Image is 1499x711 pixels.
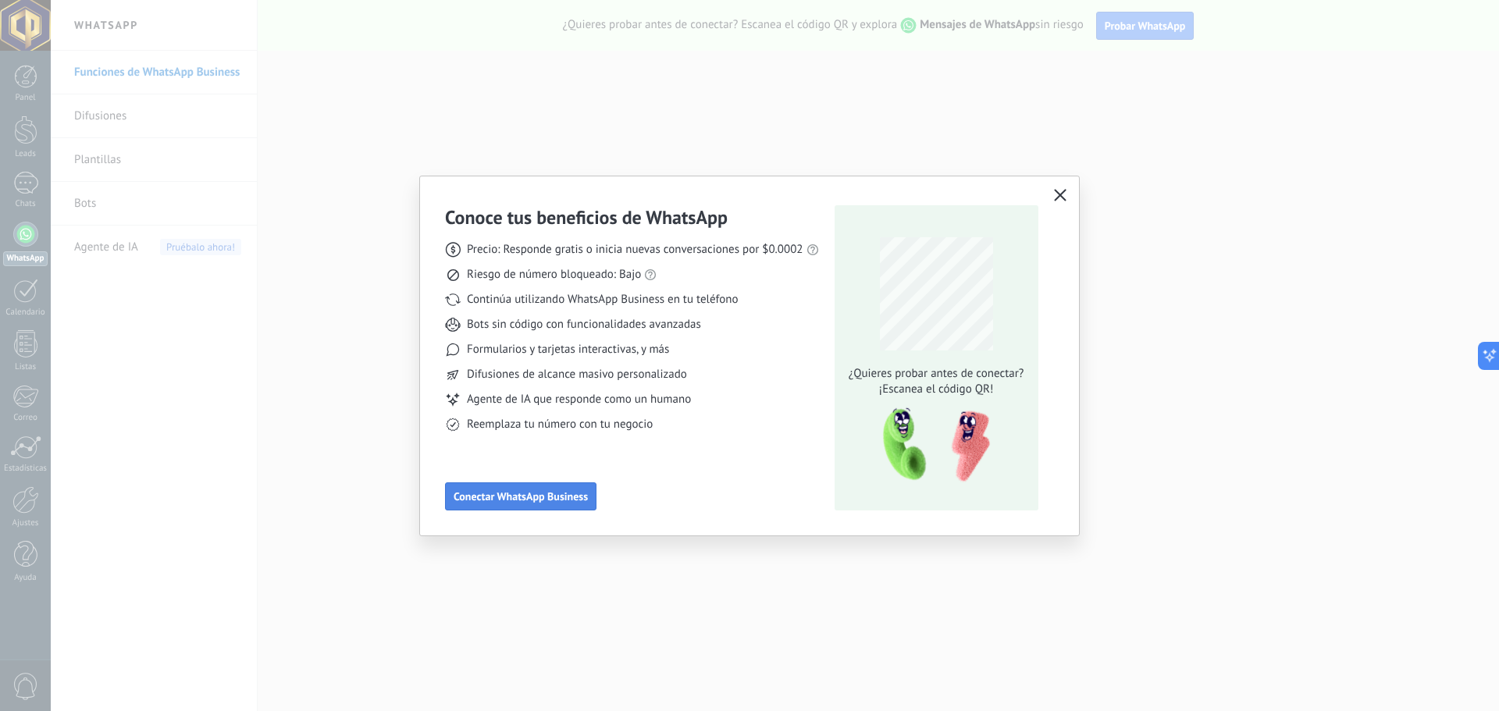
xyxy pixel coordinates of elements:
span: Agente de IA que responde como un humano [467,392,691,407]
h3: Conoce tus beneficios de WhatsApp [445,205,728,229]
span: ¿Quieres probar antes de conectar? [844,366,1028,382]
span: Continúa utilizando WhatsApp Business en tu teléfono [467,292,738,308]
span: Riesgo de número bloqueado: Bajo [467,267,641,283]
button: Conectar WhatsApp Business [445,482,596,510]
span: Conectar WhatsApp Business [454,491,588,502]
span: ¡Escanea el código QR! [844,382,1028,397]
span: Formularios y tarjetas interactivas, y más [467,342,669,357]
img: qr-pic-1x.png [870,403,993,487]
span: Precio: Responde gratis o inicia nuevas conversaciones por $0.0002 [467,242,803,258]
span: Difusiones de alcance masivo personalizado [467,367,687,382]
span: Bots sin código con funcionalidades avanzadas [467,317,701,332]
span: Reemplaza tu número con tu negocio [467,417,653,432]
